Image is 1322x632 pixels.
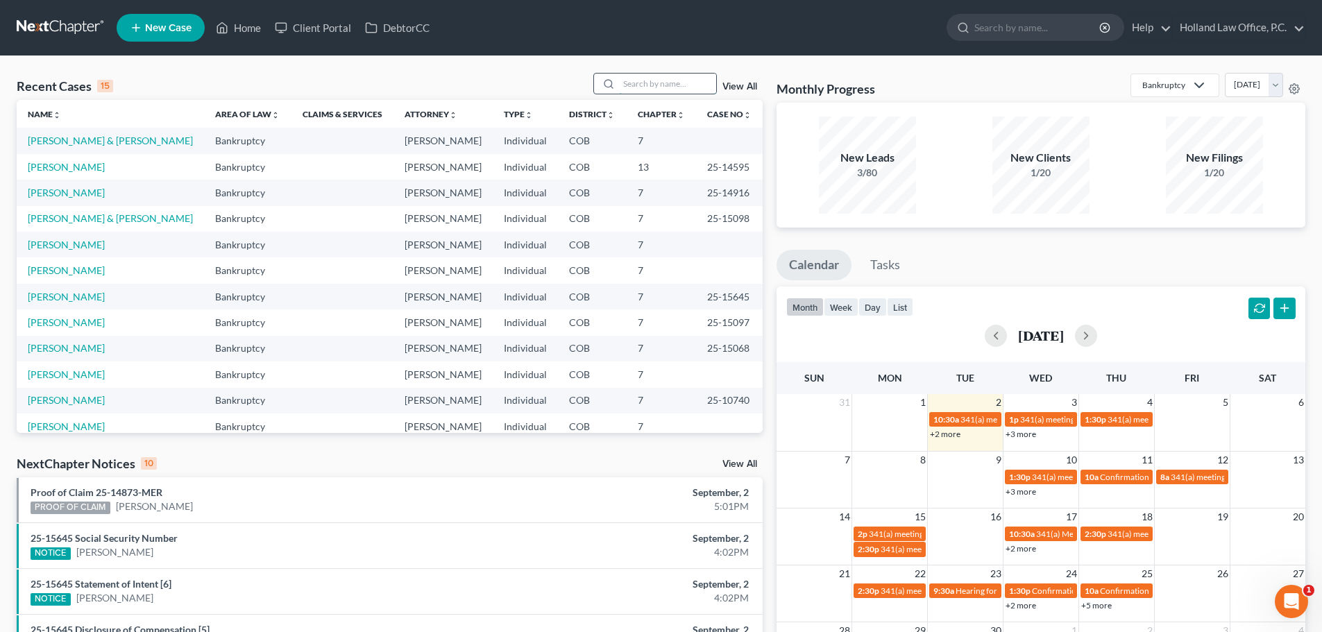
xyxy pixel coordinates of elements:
td: 7 [627,128,696,153]
a: Holland Law Office, P.C. [1173,15,1305,40]
a: [PERSON_NAME] & [PERSON_NAME] [28,212,193,224]
a: Tasks [858,250,913,280]
td: Individual [493,309,558,335]
button: week [824,298,858,316]
div: NOTICE [31,547,71,560]
a: [PERSON_NAME] [76,591,153,605]
div: NOTICE [31,593,71,606]
a: View All [722,82,757,92]
td: Individual [493,154,558,180]
td: Bankruptcy [204,154,291,180]
span: Tue [956,372,974,384]
span: Wed [1029,372,1052,384]
span: Fri [1185,372,1199,384]
td: Individual [493,361,558,387]
span: 9:30a [933,586,954,596]
span: 7 [843,452,851,468]
h2: [DATE] [1018,328,1064,343]
td: Bankruptcy [204,413,291,439]
span: 19 [1216,509,1230,525]
span: 2 [994,394,1003,411]
td: Individual [493,180,558,205]
a: +2 more [1006,543,1036,554]
td: Bankruptcy [204,336,291,361]
span: 20 [1291,509,1305,525]
div: 5:01PM [518,499,749,513]
span: Confirmation hearing for [PERSON_NAME] [1100,472,1257,482]
td: Individual [493,257,558,283]
a: +2 more [1006,600,1036,610]
a: [PERSON_NAME] [28,161,105,173]
td: Individual [493,206,558,232]
span: 18 [1140,509,1154,525]
i: unfold_more [449,111,457,119]
a: [PERSON_NAME] [28,394,105,406]
td: [PERSON_NAME] [393,284,493,309]
a: [PERSON_NAME] & [PERSON_NAME] [28,135,193,146]
td: COB [558,154,626,180]
div: New Clients [992,150,1090,166]
a: [PERSON_NAME] [28,291,105,302]
span: 21 [838,565,851,582]
span: 10 [1065,452,1078,468]
span: 341(a) meeting for [PERSON_NAME] & [PERSON_NAME] [960,414,1168,425]
span: 5 [1221,394,1230,411]
span: 31 [838,394,851,411]
td: [PERSON_NAME] [393,257,493,283]
span: 2:30p [1085,529,1106,539]
span: 14 [838,509,851,525]
span: 26 [1216,565,1230,582]
h3: Monthly Progress [777,80,875,97]
a: Calendar [777,250,851,280]
td: 25-15068 [696,336,763,361]
td: COB [558,284,626,309]
td: 25-14916 [696,180,763,205]
a: +5 more [1081,600,1112,610]
td: [PERSON_NAME] [393,361,493,387]
td: Bankruptcy [204,180,291,205]
td: Individual [493,128,558,153]
td: COB [558,336,626,361]
span: 1 [1303,585,1314,596]
span: 17 [1065,509,1078,525]
a: DebtorCC [358,15,437,40]
span: 3 [1070,394,1078,411]
td: COB [558,232,626,257]
span: 341(a) meeting for [MEDICAL_DATA][PERSON_NAME] [881,544,1081,554]
span: 23 [989,565,1003,582]
td: COB [558,388,626,413]
a: Home [209,15,268,40]
span: 1:30p [1009,586,1031,596]
span: 15 [913,509,927,525]
td: COB [558,128,626,153]
td: 13 [627,154,696,180]
td: Bankruptcy [204,284,291,309]
div: 4:02PM [518,545,749,559]
span: Sun [804,372,824,384]
td: 7 [627,413,696,439]
span: 1 [919,394,927,411]
span: 2:30p [858,544,879,554]
span: 2:30p [858,586,879,596]
a: Client Portal [268,15,358,40]
td: [PERSON_NAME] [393,180,493,205]
a: [PERSON_NAME] [28,187,105,198]
td: [PERSON_NAME] [393,232,493,257]
td: 7 [627,336,696,361]
td: 25-15097 [696,309,763,335]
a: [PERSON_NAME] [116,499,193,513]
span: 341(a) meeting for [PERSON_NAME] [1032,472,1166,482]
span: 1:30p [1009,472,1031,482]
span: 9 [994,452,1003,468]
td: [PERSON_NAME] [393,154,493,180]
a: View All [722,459,757,469]
a: Area of Lawunfold_more [215,109,280,119]
span: 341(a) meeting for [PERSON_NAME] & [PERSON_NAME] [1020,414,1228,425]
td: COB [558,309,626,335]
div: September, 2 [518,531,749,545]
div: NextChapter Notices [17,455,157,472]
a: Case Nounfold_more [707,109,752,119]
td: COB [558,361,626,387]
span: 8 [919,452,927,468]
div: 3/80 [819,166,916,180]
